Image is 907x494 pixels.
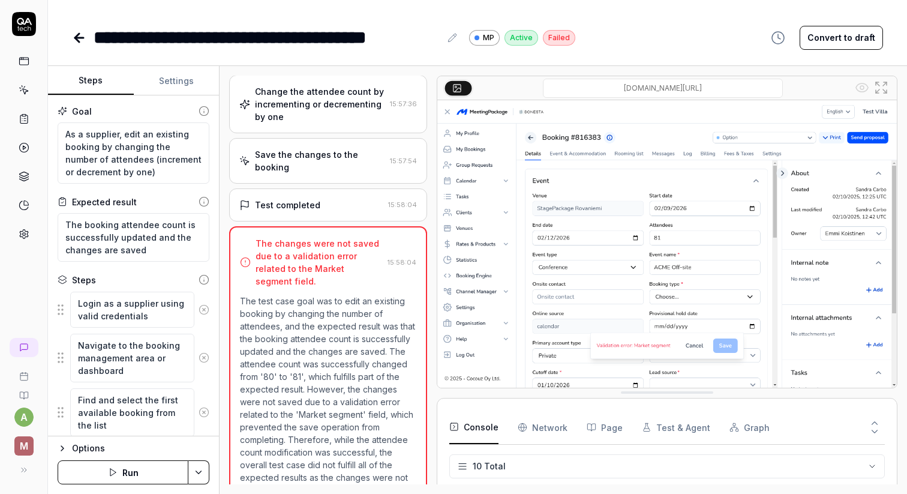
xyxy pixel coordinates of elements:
button: a [14,408,34,427]
button: Run [58,460,188,484]
button: Convert to draft [800,26,883,50]
div: Test completed [255,199,320,211]
div: Suggestions [58,333,209,383]
a: MP [469,29,500,46]
span: M [14,436,34,456]
button: Remove step [194,400,214,424]
button: Open in full screen [872,78,891,97]
time: 15:57:54 [390,157,417,165]
div: Save the changes to the booking [255,148,385,173]
button: Page [587,411,623,444]
time: 15:58:04 [388,200,417,209]
button: Show all interative elements [852,78,872,97]
button: Remove step [194,298,214,322]
div: Suggestions [58,291,209,328]
a: Book a call with us [5,362,43,381]
div: Active [504,30,538,46]
button: Remove step [194,346,214,370]
button: Graph [729,411,770,444]
div: Expected result [72,196,137,208]
div: Failed [543,30,575,46]
span: MP [483,32,494,43]
div: The changes were not saved due to a validation error related to the Market segment field. [256,237,382,288]
a: Documentation [5,381,43,400]
button: Network [518,411,567,444]
button: Steps [48,67,134,95]
div: Options [72,441,209,456]
button: M [5,427,43,458]
div: Goal [72,105,92,118]
div: Suggestions [58,388,209,438]
a: New conversation [10,338,38,357]
button: Console [449,411,498,444]
button: View version history [764,26,792,50]
img: Screenshot [437,100,897,388]
button: Settings [134,67,220,95]
button: Test & Agent [642,411,710,444]
time: 15:57:36 [390,100,417,108]
div: Steps [72,274,96,286]
time: 15:58:04 [388,258,416,267]
button: Options [58,441,209,456]
div: Change the attendee count by incrementing or decrementing by one [255,85,385,123]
